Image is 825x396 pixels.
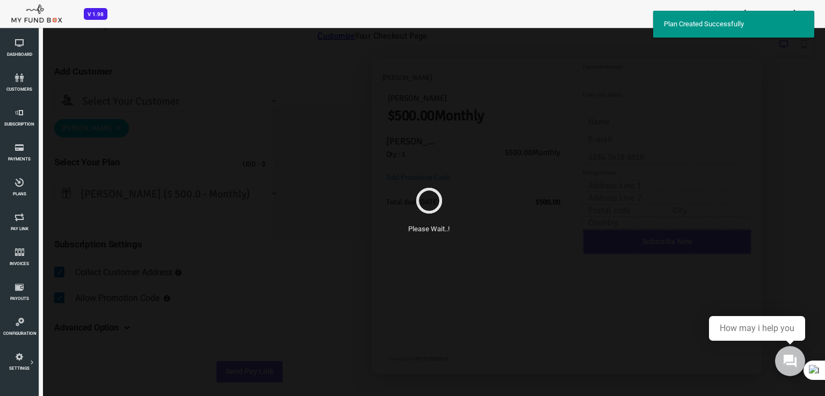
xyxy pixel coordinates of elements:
div: How may i help you [720,324,794,333]
iframe: Launcher button frame [766,337,814,385]
img: mfboff.png [11,2,62,23]
span: V 1.98 [84,8,107,20]
a: V 1.98 [84,10,107,18]
div: Plan Created Successfully [664,19,804,30]
span: [PERSON_NAME] [744,9,795,18]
